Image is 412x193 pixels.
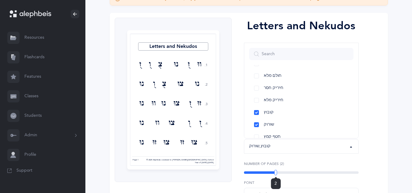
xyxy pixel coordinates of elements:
[264,98,283,103] span: חיריק מלא
[264,122,274,127] span: שורוק
[244,161,359,166] label: Number of Pages (2)
[274,181,277,186] span: 2
[264,85,283,91] span: חיריק חסר
[244,18,359,34] div: Letters and Nekudos
[264,73,281,79] span: חולם מלא
[244,180,359,185] label: Font
[16,168,32,174] span: Support
[249,143,270,149] div: קובוץ , שורוק
[264,110,274,115] span: קובוץ
[244,139,359,154] button: קובוץ, שורוק
[249,48,353,60] input: Search
[264,61,281,66] span: חולם חסר
[264,134,281,140] span: חטף קמץ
